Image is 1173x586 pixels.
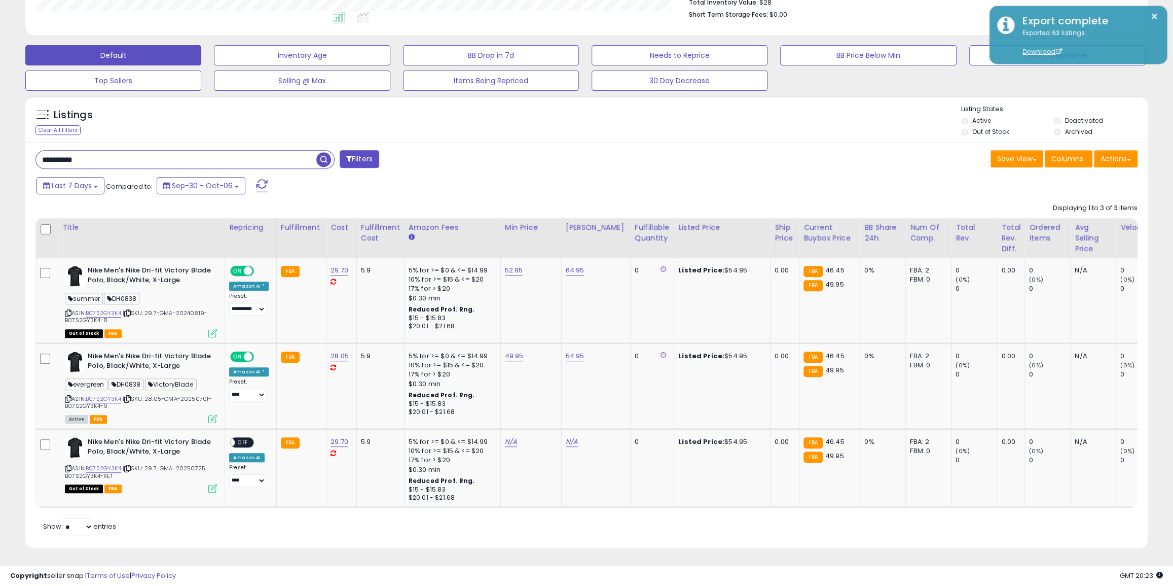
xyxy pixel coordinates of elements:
[972,116,991,125] label: Active
[1001,352,1017,361] div: 0.00
[803,222,856,244] div: Current Buybox Price
[409,284,493,293] div: 17% for > $20
[65,266,217,336] div: ASIN:
[1053,203,1138,213] div: Displaying 1 to 3 of 3 items
[864,266,898,275] div: 0%
[635,266,666,275] div: 0
[956,456,997,465] div: 0
[1001,437,1017,446] div: 0.00
[956,284,997,293] div: 0
[635,222,670,244] div: Fulfillable Quantity
[1075,437,1108,446] div: N/A
[88,266,211,287] b: Nike Men's Nike Dri-fit Victory Blade Polo, Black/White, X-Large
[409,361,493,370] div: 10% for >= $15 & <= $20
[1094,150,1138,167] button: Actions
[956,370,997,379] div: 0
[10,571,176,581] div: seller snap | |
[1120,352,1161,361] div: 0
[409,400,493,408] div: $15 - $15.83
[1120,275,1134,284] small: (0%)
[145,378,197,390] span: VictoryBlade
[956,437,997,446] div: 0
[229,453,265,462] div: Amazon AI
[409,380,493,389] div: $0.30 min
[910,275,943,284] div: FBM: 0
[803,266,822,277] small: FBA
[803,437,822,449] small: FBA
[1120,370,1161,379] div: 0
[214,45,390,65] button: Inventory Age
[86,464,121,473] a: B07S2GY3K4
[281,266,300,277] small: FBA
[65,464,208,479] span: | SKU: 29.7-GMA-20250725-B07S2GY3K4-RET
[409,370,493,379] div: 17% for > $20
[1015,14,1159,28] div: Export complete
[25,71,201,91] button: Top Sellers
[1045,150,1092,167] button: Columns
[1029,361,1043,369] small: (0%)
[1029,456,1070,465] div: 0
[592,45,767,65] button: Needs to Reprice
[65,437,85,458] img: 31vUR99JfML._SL40_.jpg
[825,365,844,375] span: 49.95
[689,10,768,19] b: Short Term Storage Fees:
[252,353,269,361] span: OFF
[592,71,767,91] button: 30 Day Decrease
[229,378,269,401] div: Preset:
[910,361,943,370] div: FBM: 0
[403,45,579,65] button: BB Drop in 7d
[90,415,107,424] span: FBA
[1120,571,1163,580] span: 2025-10-14 20:23 GMT
[635,352,666,361] div: 0
[1029,447,1043,455] small: (0%)
[972,127,1009,136] label: Out of Stock
[361,266,396,275] div: 5.9
[505,437,517,447] a: N/A
[678,437,762,446] div: $54.95
[25,45,201,65] button: Default
[65,485,103,493] span: All listings that are currently out of stock and unavailable for purchase on Amazon
[678,351,724,361] b: Listed Price:
[825,351,845,361] span: 46.45
[803,452,822,463] small: FBA
[769,10,787,19] span: $0.00
[131,571,176,580] a: Privacy Policy
[910,437,943,446] div: FBA: 2
[65,352,85,372] img: 31vUR99JfML._SL40_.jpg
[1075,222,1112,254] div: Avg Selling Price
[1120,361,1134,369] small: (0%)
[65,309,207,324] span: | SKU: 29.7-GMA-20240819-B07S2GY3K4-8
[65,415,88,424] span: All listings currently available for purchase on Amazon
[361,352,396,361] div: 5.9
[1001,222,1020,254] div: Total Rev. Diff.
[36,177,104,194] button: Last 7 Days
[803,352,822,363] small: FBA
[409,294,493,303] div: $0.30 min
[825,265,845,275] span: 46.45
[361,437,396,446] div: 5.9
[104,293,139,304] span: DH0838
[678,352,762,361] div: $54.95
[566,265,584,275] a: 64.95
[1065,116,1103,125] label: Deactivated
[235,438,251,447] span: OFF
[229,282,269,291] div: Amazon AI *
[1029,370,1070,379] div: 0
[678,222,766,233] div: Listed Price
[86,395,121,403] a: B07S2GY3K4
[409,352,493,361] div: 5% for >= $0 & <= $14.99
[65,395,211,410] span: | SKU: 28.05-GMA-20250701-B07S2GY3K4-9
[62,222,221,233] div: Title
[1029,222,1066,244] div: Ordered Items
[340,150,379,168] button: Filters
[956,222,993,244] div: Total Rev.
[825,280,844,289] span: 49.95
[910,266,943,275] div: FBA: 2
[403,71,579,91] button: Items Being Repriced
[991,150,1043,167] button: Save View
[825,437,845,446] span: 46.45
[505,265,523,275] a: 52.95
[104,329,122,338] span: FBA
[65,437,217,492] div: ASIN:
[52,181,92,191] span: Last 7 Days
